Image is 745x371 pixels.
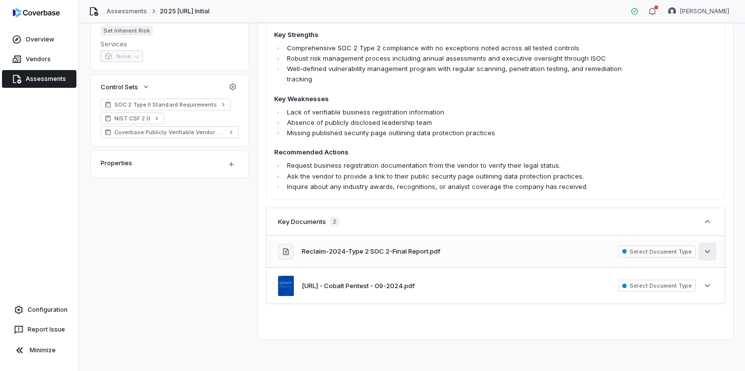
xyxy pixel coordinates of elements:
a: NIST CSF 2.0 [101,112,164,124]
li: Request business registration documentation from the vendor to verify their legal status. [284,160,629,171]
button: Kim Kambarami avatar[PERSON_NAME] [662,4,735,19]
span: Coverbase Publicly Verifiable Vendor Controls [114,128,225,136]
a: Coverbase Publicly Verifiable Vendor Controls [101,126,239,138]
button: Control Sets [98,78,153,96]
span: Select Document Type [618,246,696,258]
img: Kim Kambarami avatar [668,7,676,15]
span: Control Sets [101,82,138,91]
span: 2025 [URL] Initial [160,7,210,15]
li: Inquire about any industry awards, recognitions, or analyst coverage the company has received. [284,182,629,192]
span: [PERSON_NAME] [680,7,729,15]
h4: Recommended Actions [274,148,629,157]
span: Set Inherent Risk [101,26,153,36]
li: Absence of publicly disclosed leadership team [284,117,629,128]
a: Vendors [2,50,76,68]
span: NIST CSF 2.0 [114,114,150,122]
a: SOC 2 Type II Standard Requirements [101,99,231,111]
li: Lack of verifiable business registration information [284,107,629,117]
li: Robust risk management process including annual assessments and executive oversight through ISOC [284,53,629,64]
a: Assessments [2,70,76,88]
li: Ask the vendor to provide a link to their public security page outlining data protection practices. [284,171,629,182]
button: Report Issue [4,321,74,338]
a: Overview [2,31,76,48]
span: 2 [330,217,339,226]
li: Comprehensive SOC 2 Type 2 compliance with no exceptions noted across all tested controls [284,43,629,53]
a: Configuration [4,301,74,319]
h4: Key Weaknesses [274,94,629,104]
h3: Key Documents [278,217,326,226]
span: Select Document Type [618,280,696,292]
li: Well-defined vulnerability management program with regular scanning, penetration testing, and rem... [284,64,629,84]
button: Reclaim-2024-Type 2 SOC 2-Final Report.pdf [302,247,440,257]
button: [URL] - Cobalt Pentest - 09-2024.pdf [302,281,415,291]
dt: Services [101,39,239,48]
a: Assessments [106,7,147,15]
button: Minimize [4,340,74,360]
img: 596c8937eb60422e97d2e3871f0d5c95.jpg [278,276,294,296]
img: logo-D7KZi-bG.svg [13,8,60,18]
span: SOC 2 Type II Standard Requirements [114,101,217,109]
li: Missing published security page outlining data protection practices [284,128,629,138]
h4: Key Strengths [274,30,629,40]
